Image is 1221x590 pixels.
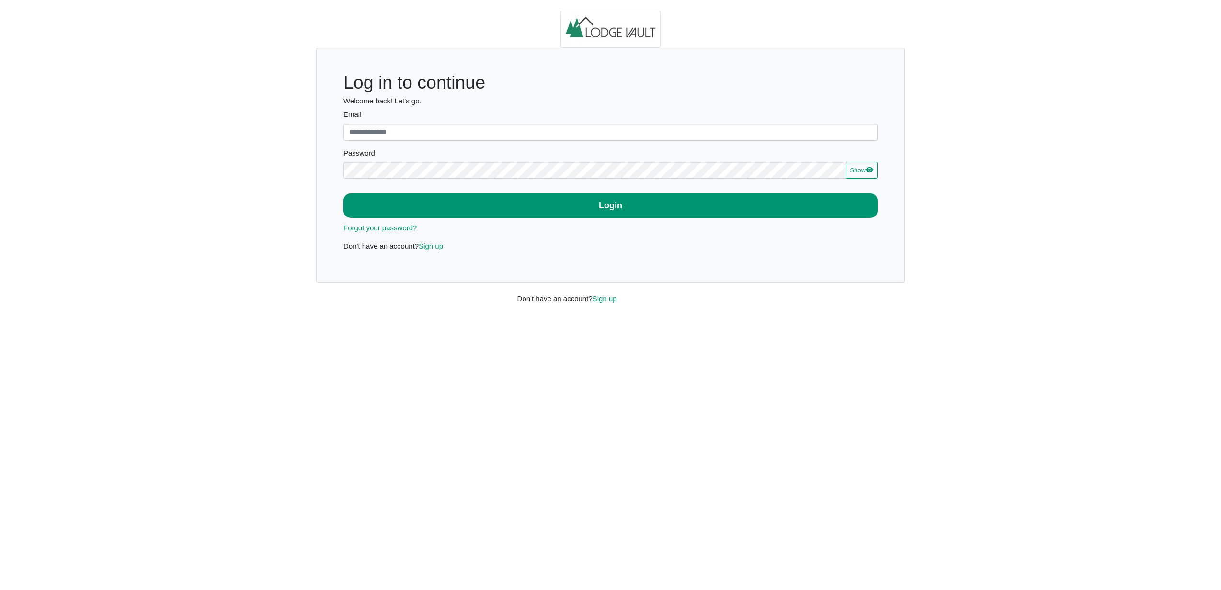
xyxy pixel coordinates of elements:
legend: Password [343,148,878,162]
h1: Log in to continue [343,72,878,93]
label: Email [343,109,878,120]
a: Sign up [593,295,617,303]
b: Login [599,201,622,210]
div: Don't have an account? [510,283,711,304]
a: Forgot your password? [343,224,417,232]
svg: eye fill [866,166,873,173]
img: logo.2b93711c.jpg [560,11,661,48]
button: Showeye fill [846,162,878,179]
p: Don't have an account? [343,241,878,252]
a: Sign up [419,242,443,250]
h6: Welcome back! Let's go. [343,97,878,105]
button: Login [343,193,878,218]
